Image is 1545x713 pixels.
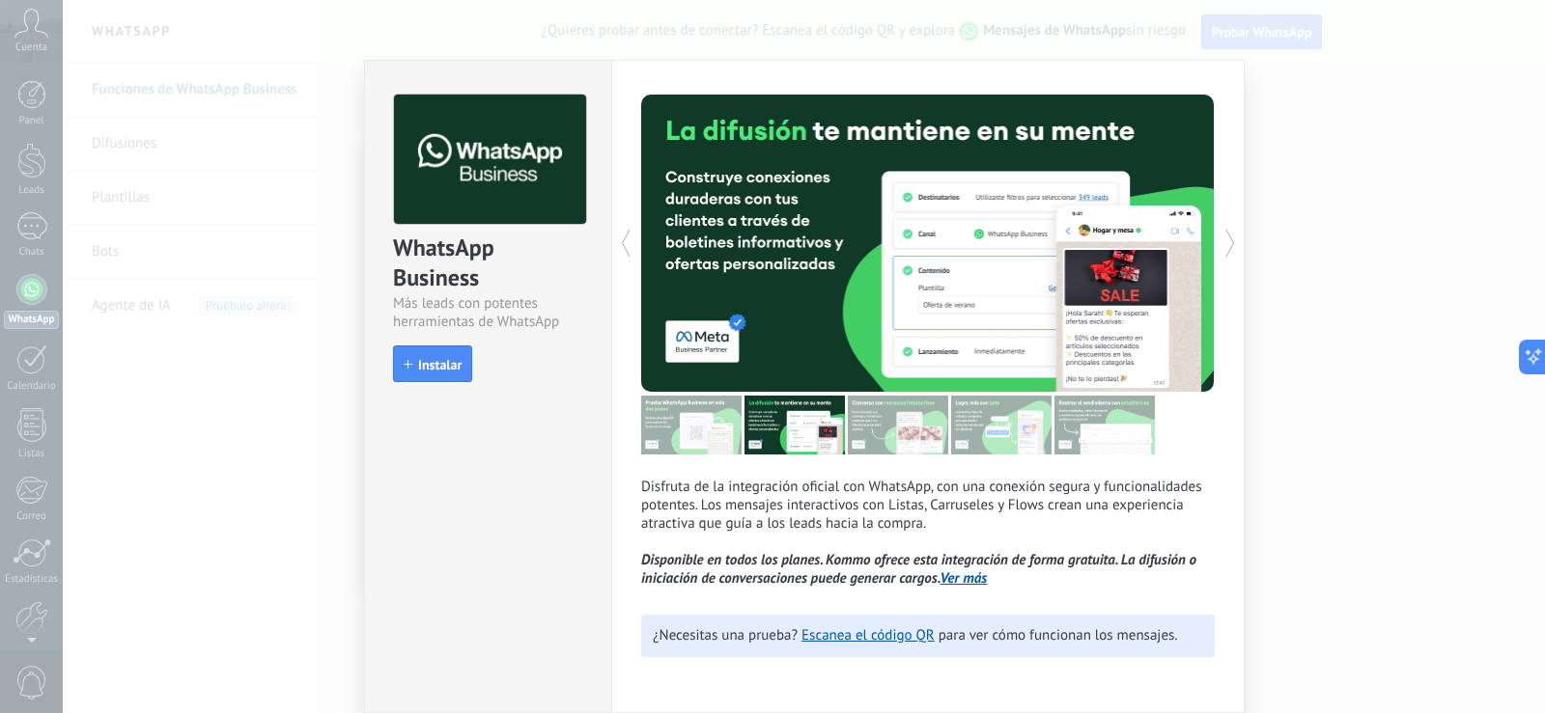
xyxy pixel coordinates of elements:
[941,569,988,588] a: Ver más
[393,233,583,294] div: WhatsApp Business
[394,95,586,225] img: logo_main.png
[744,396,845,454] img: tour_image_cc27419dad425b0ae96c2716632553fa.png
[641,478,1215,588] p: Disfruta de la integración oficial con WhatsApp, con una conexión segura y funcionalidades potent...
[653,626,798,644] span: ¿Necesitas una prueba?
[848,396,948,454] img: tour_image_1009fe39f4f058b759f0df5a2b7f6f06.png
[641,396,742,454] img: tour_image_7a4924cebc22ed9e3259523e50fe4fd6.png
[393,294,583,331] div: Más leads con potentes herramientas de WhatsApp
[418,358,462,371] span: Instalar
[641,551,1196,588] i: Disponible en todos los planes. Kommo ofrece esta integración de forma gratuita. La difusión o in...
[393,345,472,382] button: Instalar
[939,626,1178,644] span: para ver cómo funcionan los mensajes.
[951,396,1052,454] img: tour_image_62c9952fc9cf984da8d1d2aa2c453724.png
[1054,396,1155,454] img: tour_image_cc377002d0016b7ebaeb4dbe65cb2175.png
[801,626,935,644] a: Escanea el código QR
